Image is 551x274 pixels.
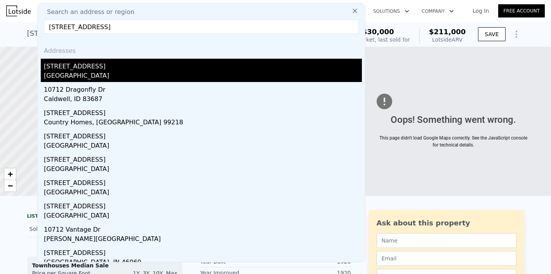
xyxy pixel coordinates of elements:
[44,59,362,71] div: [STREET_ADDRESS]
[44,118,362,129] div: Country Homes, [GEOGRAPHIC_DATA] 99218
[44,129,362,141] div: [STREET_ADDRESS]
[4,180,16,192] a: Zoom out
[377,113,530,127] div: Oops! Something went wrong.
[4,168,16,180] a: Zoom in
[44,199,362,211] div: [STREET_ADDRESS]
[509,26,524,42] button: Show Options
[44,141,362,152] div: [GEOGRAPHIC_DATA]
[44,175,362,188] div: [STREET_ADDRESS]
[478,27,505,41] button: SAVE
[429,36,466,44] div: Lotside ARV
[429,28,466,36] span: $211,000
[8,169,13,179] span: +
[346,36,410,44] div: Off Market, last sold for
[44,82,362,94] div: 10712 Dragonfly Dr
[377,233,516,248] input: Name
[44,20,359,34] input: Enter an address, city, region, neighborhood or zip code
[44,222,362,234] div: 10712 Vantage Dr
[44,71,362,82] div: [GEOGRAPHIC_DATA]
[44,245,362,258] div: [STREET_ADDRESS]
[6,5,31,16] img: Lotside
[44,234,362,245] div: [PERSON_NAME][GEOGRAPHIC_DATA]
[377,251,516,266] input: Email
[41,7,134,17] span: Search an address or region
[415,4,460,18] button: Company
[44,188,362,199] div: [GEOGRAPHIC_DATA]
[32,262,177,269] div: Townhouses Median Sale
[362,28,394,36] span: $30,000
[498,4,545,17] a: Free Account
[377,134,530,148] div: This page didn't load Google Maps correctly. See the JavaScript console for technical details.
[44,152,362,164] div: [STREET_ADDRESS]
[27,28,273,39] div: [STREET_ADDRESS][PERSON_NAME] , [GEOGRAPHIC_DATA] , MD 21229
[44,164,362,175] div: [GEOGRAPHIC_DATA]
[44,94,362,105] div: Caldwell, ID 83687
[377,218,516,229] div: Ask about this property
[44,211,362,222] div: [GEOGRAPHIC_DATA]
[463,7,498,15] a: Log In
[44,258,362,269] div: [GEOGRAPHIC_DATA], IN 46060
[44,105,362,118] div: [STREET_ADDRESS]
[41,40,362,59] div: Addresses
[27,213,183,221] div: LISTING & SALE HISTORY
[367,4,415,18] button: Solutions
[30,224,99,234] div: Sold
[8,181,13,190] span: −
